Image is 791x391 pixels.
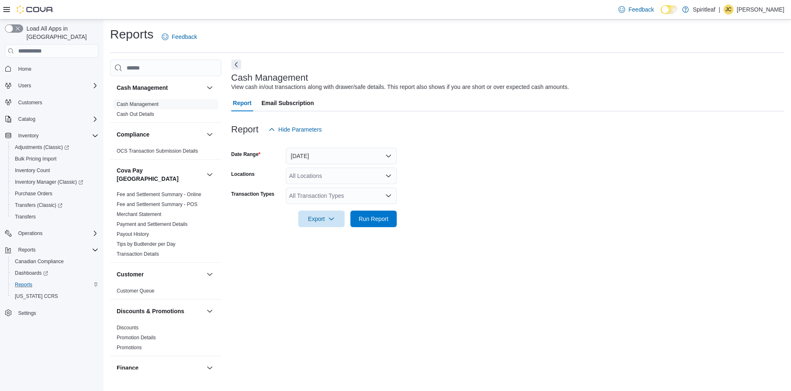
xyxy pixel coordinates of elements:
[12,142,98,152] span: Adjustments (Classic)
[18,230,43,237] span: Operations
[2,80,102,91] button: Users
[693,5,715,14] p: Spiritleaf
[385,173,392,179] button: Open list of options
[8,279,102,290] button: Reports
[117,345,142,350] a: Promotions
[117,201,197,208] span: Fee and Settlement Summary - POS
[231,171,255,178] label: Locations
[18,66,31,72] span: Home
[12,257,98,266] span: Canadian Compliance
[110,190,221,262] div: Cova Pay [GEOGRAPHIC_DATA]
[15,258,64,265] span: Canadian Compliance
[12,291,98,301] span: Washington CCRS
[117,111,154,118] span: Cash Out Details
[15,81,34,91] button: Users
[15,270,48,276] span: Dashboards
[117,148,198,154] a: OCS Transaction Submission Details
[117,334,156,341] span: Promotion Details
[117,101,158,107] a: Cash Management
[8,153,102,165] button: Bulk Pricing Import
[231,60,241,70] button: Next
[12,154,98,164] span: Bulk Pricing Import
[2,62,102,74] button: Home
[18,82,31,89] span: Users
[117,307,203,315] button: Discounts & Promotions
[12,212,98,222] span: Transfers
[278,125,322,134] span: Hide Parameters
[12,280,98,290] span: Reports
[615,1,657,18] a: Feedback
[12,257,67,266] a: Canadian Compliance
[18,247,36,253] span: Reports
[2,244,102,256] button: Reports
[15,97,98,108] span: Customers
[2,96,102,108] button: Customers
[233,95,252,111] span: Report
[117,221,187,227] a: Payment and Settlement Details
[117,364,203,372] button: Finance
[15,190,53,197] span: Purchase Orders
[719,5,720,14] p: |
[15,81,98,91] span: Users
[12,166,53,175] a: Inventory Count
[117,364,139,372] h3: Finance
[18,99,42,106] span: Customers
[2,130,102,142] button: Inventory
[117,130,149,139] h3: Compliance
[8,211,102,223] button: Transfers
[15,202,62,209] span: Transfers (Classic)
[12,189,98,199] span: Purchase Orders
[261,95,314,111] span: Email Subscription
[726,5,732,14] span: JC
[12,166,98,175] span: Inventory Count
[15,245,98,255] span: Reports
[724,5,733,14] div: Jim C
[286,148,397,164] button: [DATE]
[15,228,98,238] span: Operations
[15,144,69,151] span: Adjustments (Classic)
[117,211,161,217] a: Merchant Statement
[15,131,98,141] span: Inventory
[23,24,98,41] span: Load All Apps in [GEOGRAPHIC_DATA]
[18,132,38,139] span: Inventory
[359,215,388,223] span: Run Report
[12,154,60,164] a: Bulk Pricing Import
[15,308,39,318] a: Settings
[110,286,221,299] div: Customer
[8,267,102,279] a: Dashboards
[231,191,274,197] label: Transaction Types
[303,211,340,227] span: Export
[117,251,159,257] a: Transaction Details
[12,268,98,278] span: Dashboards
[117,325,139,331] a: Discounts
[117,130,203,139] button: Compliance
[205,269,215,279] button: Customer
[117,231,149,237] span: Payout History
[15,167,50,174] span: Inventory Count
[298,211,345,227] button: Export
[12,291,61,301] a: [US_STATE] CCRS
[117,84,168,92] h3: Cash Management
[8,142,102,153] a: Adjustments (Classic)
[17,5,54,14] img: Cova
[385,192,392,199] button: Open list of options
[8,188,102,199] button: Purchase Orders
[8,176,102,188] a: Inventory Manager (Classic)
[205,306,215,316] button: Discounts & Promotions
[117,241,175,247] a: Tips by Budtender per Day
[117,288,154,294] a: Customer Queue
[8,256,102,267] button: Canadian Compliance
[117,307,184,315] h3: Discounts & Promotions
[205,130,215,139] button: Compliance
[15,63,98,74] span: Home
[117,288,154,294] span: Customer Queue
[2,113,102,125] button: Catalog
[15,308,98,318] span: Settings
[15,213,36,220] span: Transfers
[231,151,261,158] label: Date Range
[628,5,654,14] span: Feedback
